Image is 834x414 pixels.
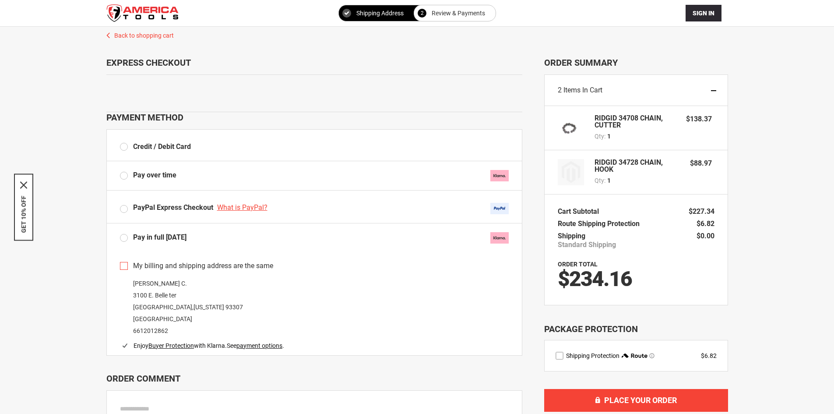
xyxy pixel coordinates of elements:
span: $234.16 [558,266,632,291]
button: Sign In [686,5,721,21]
span: 2 [421,8,424,18]
span: 1 [607,132,611,141]
span: Pay over time [133,170,176,180]
img: Acceptance Mark [490,203,509,214]
div: route shipping protection selector element [556,351,717,360]
th: Route Shipping Protection [558,218,644,230]
span: Review & Payments [432,8,485,18]
div: $6.82 [701,351,717,360]
span: 2 [558,86,562,94]
span: $227.34 [689,207,714,216]
img: klarna.svg [490,170,509,181]
span: Items in Cart [563,86,602,94]
span: Learn more [649,353,655,358]
button: GET 10% OFF [20,195,27,233]
span: Standard Shipping [558,241,616,249]
span: Place Your Order [604,396,677,405]
span: Shipping Protection [566,352,619,359]
button: Place Your Order [544,389,728,412]
iframe: Secure express checkout frame [105,78,524,103]
img: RIDGID 34708 CHAIN, CUTTER [558,115,584,141]
svg: close icon [20,181,27,188]
span: Sign In [693,10,714,17]
span: $88.97 [690,159,712,167]
span: $138.37 [686,115,712,123]
img: klarna.svg [490,232,509,244]
span: Credit / Debit Card [133,142,191,151]
img: America Tools [106,4,179,22]
span: Pay in full [DATE] [133,233,187,243]
img: RIDGID 34728 CHAIN, HOOK [558,159,584,185]
div: Payment Method [106,112,522,123]
strong: RIDGID 34728 CHAIN, HOOK [595,159,682,173]
a: Back to shopping cart [98,27,737,40]
p: Order Comment [106,373,522,384]
span: Express Checkout [106,57,191,68]
span: Shipping Address [356,8,404,18]
span: Shipping [558,232,585,240]
span: Qty [595,133,604,140]
span: What is PayPal? [217,203,267,212]
a: store logo [106,4,179,22]
span: Qty [595,177,604,184]
iframe: LiveChat chat widget [711,386,834,414]
strong: RIDGID 34708 CHAIN, CUTTER [595,115,678,129]
strong: Order Total [558,261,598,268]
span: $0.00 [697,232,714,240]
div: [PERSON_NAME] C. 3100 E. Belle ter [GEOGRAPHIC_DATA] , 93307 [GEOGRAPHIC_DATA] [120,278,509,337]
span: Order Summary [544,57,728,68]
th: Cart Subtotal [558,205,603,218]
button: Close [20,181,27,188]
span: $6.82 [697,219,714,228]
span: My billing and shipping address are the same [133,261,273,271]
a: 6612012862 [133,327,168,334]
span: PayPal Express Checkout [133,203,213,212]
span: 1 [607,176,611,185]
div: Package Protection [544,323,728,336]
a: What is PayPal? [217,203,270,212]
span: [US_STATE] [194,304,224,311]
